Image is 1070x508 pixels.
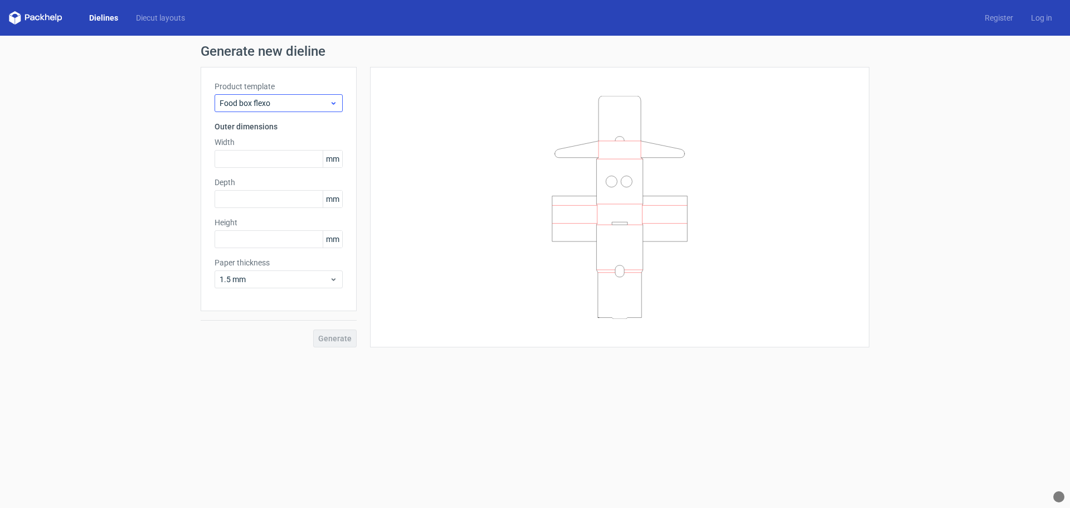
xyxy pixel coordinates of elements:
span: 1.5 mm [220,274,329,285]
a: Diecut layouts [127,12,194,23]
label: Product template [215,81,343,92]
label: Depth [215,177,343,188]
label: Width [215,137,343,148]
span: mm [323,231,342,248]
span: mm [323,191,342,207]
h3: Outer dimensions [215,121,343,132]
label: Height [215,217,343,228]
label: Paper thickness [215,257,343,268]
span: Food box flexo [220,98,329,109]
a: Register [976,12,1022,23]
a: Log in [1022,12,1061,23]
div: What Font? [1053,491,1064,502]
span: mm [323,151,342,167]
a: Dielines [80,12,127,23]
h1: Generate new dieline [201,45,869,58]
